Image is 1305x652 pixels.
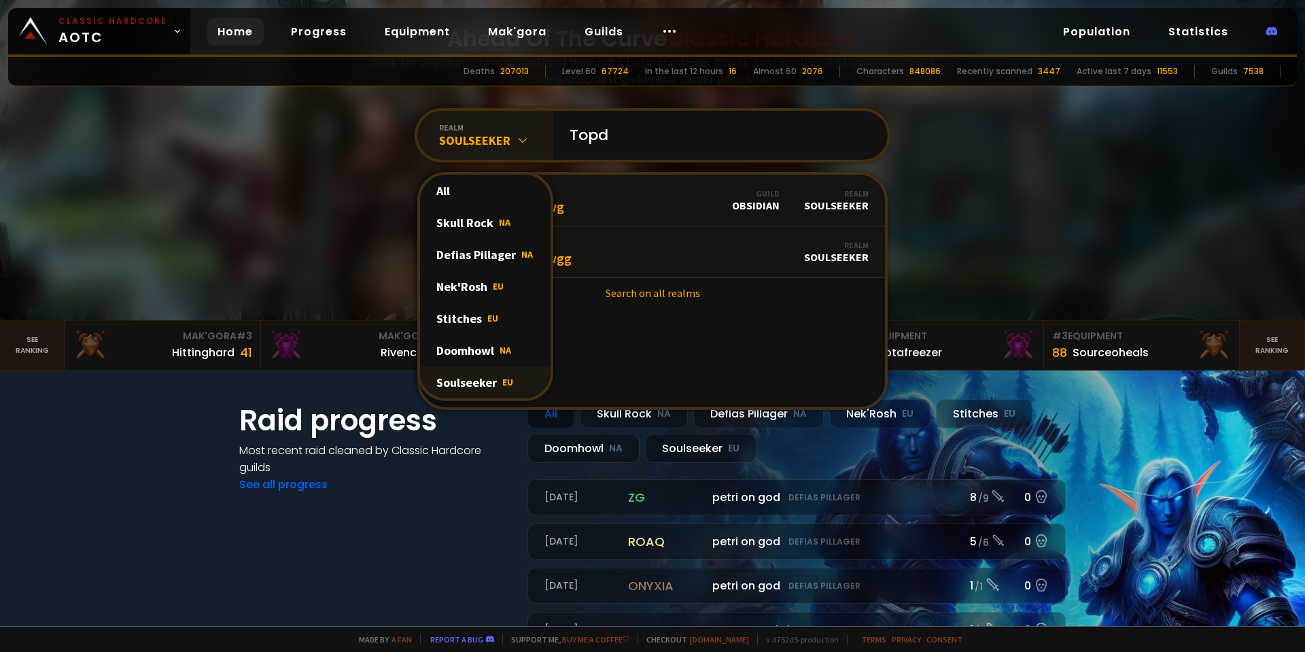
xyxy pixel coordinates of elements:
a: [DATE]onyxiapetri on godDefias Pillager1 /10 [527,568,1066,604]
div: 207013 [500,65,529,78]
div: In the last 12 hours [645,65,723,78]
a: See all progress [239,477,328,492]
a: #3Equipment88Sourceoheals [1044,321,1240,370]
a: Guilds [574,18,634,46]
a: Level33TopdawgGuildObsidianRealmSoulseeker [420,175,885,226]
a: Population [1052,18,1141,46]
span: EU [493,280,504,292]
div: Realm [804,240,869,250]
div: Guilds [1211,65,1238,78]
span: Made by [351,634,412,645]
a: Progress [280,18,358,46]
div: Nek'Rosh [829,399,930,428]
div: Skull Rock [420,207,551,239]
span: Checkout [638,634,749,645]
a: Home [207,18,264,46]
span: NA [521,248,533,260]
span: # 3 [237,329,252,343]
small: NA [657,407,671,421]
a: [DATE]zgpetri on godDefias Pillager8 /90 [527,479,1066,515]
div: Defias Pillager [420,239,551,271]
div: Rivench [381,344,423,361]
a: Privacy [892,634,921,645]
div: Guild [732,188,780,199]
div: Soulseeker [420,366,551,398]
small: EU [902,407,913,421]
h4: Most recent raid cleaned by Classic Hardcore guilds [239,442,511,476]
div: Stitches [936,399,1032,428]
div: 88 [1052,343,1067,362]
input: Search a character... [561,111,871,160]
a: Report a bug [430,634,483,645]
a: Statistics [1158,18,1239,46]
div: Defias Pillager [693,399,824,428]
small: NA [609,442,623,456]
div: Soulseeker [645,434,756,463]
div: 67724 [602,65,629,78]
span: EU [487,312,498,324]
div: Mak'Gora [269,329,448,343]
div: Equipment [856,329,1035,343]
div: Recently scanned [957,65,1032,78]
div: 3447 [1038,65,1060,78]
div: Nek'Rosh [420,271,551,303]
div: Soulseeker [804,188,869,212]
div: Level 60 [562,65,596,78]
small: EU [1004,407,1015,421]
div: 7538 [1243,65,1264,78]
a: Level60TopdawggRealmSoulseeker [420,226,885,278]
small: Classic Hardcore [58,15,167,27]
a: Search on all realms [420,278,885,308]
a: Classic HardcoreAOTC [8,8,190,54]
span: # 3 [1052,329,1068,343]
div: Realm [804,188,869,199]
div: All [527,399,574,428]
span: NA [499,216,510,228]
a: Seeranking [1240,321,1305,370]
a: Equipment [374,18,461,46]
div: All [420,175,551,207]
a: Mak'Gora#2Rivench100 [261,321,457,370]
div: Hittinghard [172,344,234,361]
div: Soulseeker [804,240,869,264]
div: Sourceoheals [1073,344,1149,361]
div: Soulseeker [439,133,553,148]
a: Buy me a coffee [562,634,629,645]
div: 41 [240,343,252,362]
div: Mak'Gora [73,329,252,343]
div: Doomhowl [420,334,551,366]
a: Mak'Gora#3Hittinghard41 [65,321,261,370]
a: #2Equipment88Notafreezer [848,321,1044,370]
div: 11553 [1157,65,1178,78]
a: a fan [391,634,412,645]
a: [DATE]onyxiaDont Be WeirdDefias Pillager1 /10 [527,612,1066,648]
div: Notafreezer [877,344,942,361]
div: Deaths [464,65,495,78]
span: Support me, [502,634,629,645]
small: EU [728,442,739,456]
div: realm [439,122,553,133]
div: Characters [856,65,904,78]
span: AOTC [58,15,167,48]
a: Mak'gora [477,18,557,46]
div: 2076 [802,65,823,78]
div: 848086 [909,65,941,78]
a: Terms [861,634,886,645]
h1: Raid progress [239,399,511,442]
div: 16 [729,65,737,78]
a: [DOMAIN_NAME] [690,634,749,645]
span: NA [500,344,511,356]
div: Equipment [1052,329,1231,343]
small: NA [793,407,807,421]
div: Skull Rock [580,399,688,428]
div: Almost 60 [753,65,797,78]
a: Consent [926,634,962,645]
div: Doomhowl [527,434,640,463]
span: EU [502,376,513,388]
div: Active last 7 days [1077,65,1151,78]
div: Stitches [420,303,551,334]
span: v. d752d5 - production [757,634,839,645]
a: [DATE]roaqpetri on godDefias Pillager5 /60 [527,524,1066,560]
div: Obsidian [732,188,780,212]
